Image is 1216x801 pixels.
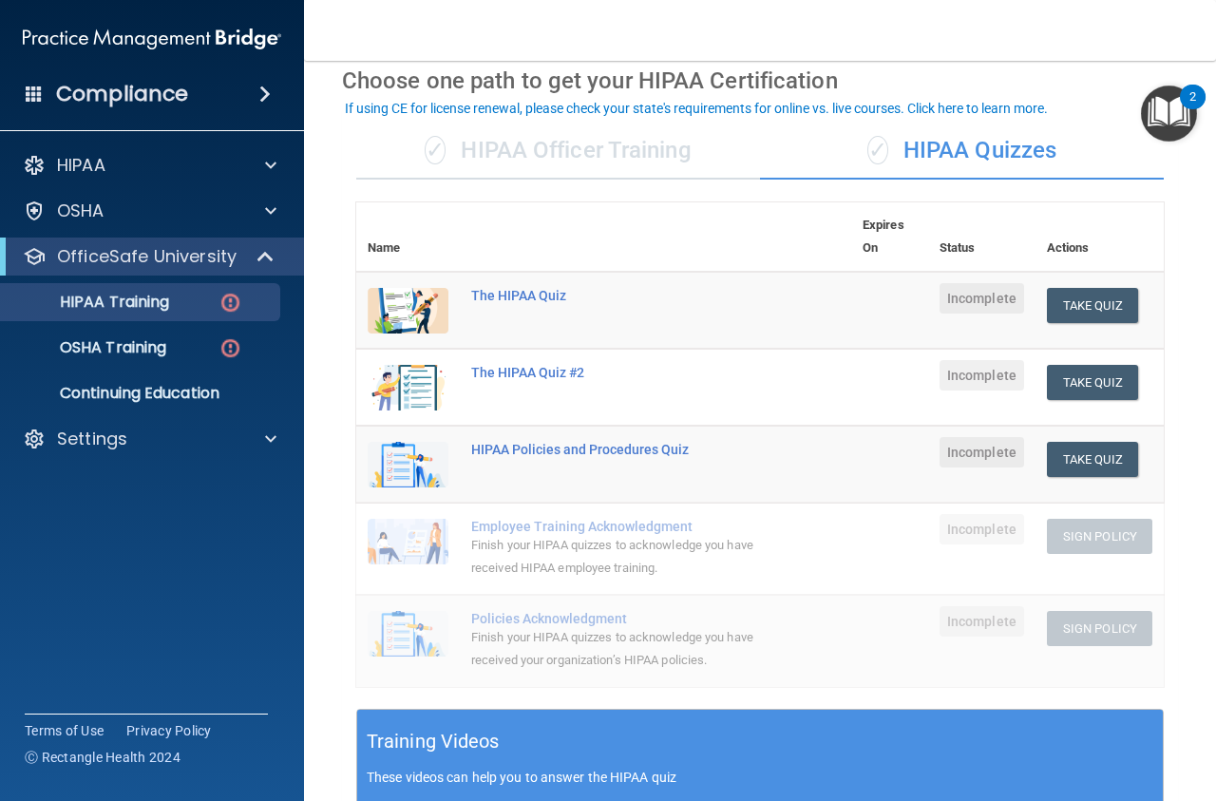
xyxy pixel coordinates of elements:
span: Incomplete [940,360,1024,391]
a: OSHA [23,200,276,222]
button: Open Resource Center, 2 new notifications [1141,86,1197,142]
button: Sign Policy [1047,519,1152,554]
div: Finish your HIPAA quizzes to acknowledge you have received your organization’s HIPAA policies. [471,626,756,672]
th: Name [356,202,460,272]
img: danger-circle.6113f641.png [218,336,242,360]
div: Finish your HIPAA quizzes to acknowledge you have received HIPAA employee training. [471,534,756,580]
h4: Compliance [56,81,188,107]
a: Settings [23,428,276,450]
th: Expires On [851,202,928,272]
div: The HIPAA Quiz #2 [471,365,756,380]
p: OfficeSafe University [57,245,237,268]
p: Settings [57,428,127,450]
th: Actions [1035,202,1164,272]
a: OfficeSafe University [23,245,275,268]
span: Incomplete [940,514,1024,544]
a: Privacy Policy [126,721,212,740]
p: HIPAA [57,154,105,177]
span: Ⓒ Rectangle Health 2024 [25,748,180,767]
div: HIPAA Policies and Procedures Quiz [471,442,756,457]
div: The HIPAA Quiz [471,288,756,303]
div: 2 [1189,97,1196,122]
button: Take Quiz [1047,288,1138,323]
button: Take Quiz [1047,365,1138,400]
img: danger-circle.6113f641.png [218,291,242,315]
button: Take Quiz [1047,442,1138,477]
span: Incomplete [940,606,1024,637]
div: Employee Training Acknowledgment [471,519,756,534]
div: Choose one path to get your HIPAA Certification [342,53,1178,108]
div: HIPAA Quizzes [760,123,1164,180]
div: Policies Acknowledgment [471,611,756,626]
p: OSHA Training [12,338,166,357]
button: Sign Policy [1047,611,1152,646]
div: HIPAA Officer Training [356,123,760,180]
button: If using CE for license renewal, please check your state's requirements for online vs. live cours... [342,99,1051,118]
h5: Training Videos [367,725,500,758]
p: OSHA [57,200,104,222]
span: Incomplete [940,437,1024,467]
th: Status [928,202,1035,272]
a: HIPAA [23,154,276,177]
p: Continuing Education [12,384,272,403]
div: If using CE for license renewal, please check your state's requirements for online vs. live cours... [345,102,1048,115]
a: Terms of Use [25,721,104,740]
p: HIPAA Training [12,293,169,312]
span: Incomplete [940,283,1024,314]
span: ✓ [867,136,888,164]
span: ✓ [425,136,446,164]
p: These videos can help you to answer the HIPAA quiz [367,770,1153,785]
img: PMB logo [23,20,281,58]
